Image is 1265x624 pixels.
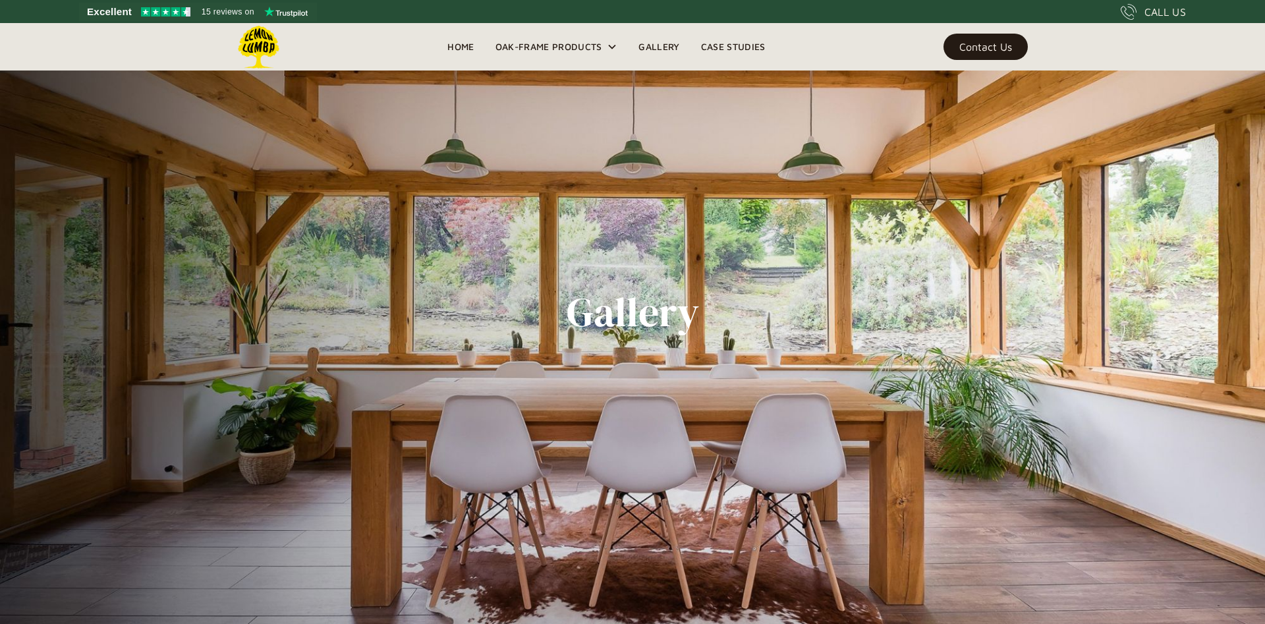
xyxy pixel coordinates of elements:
[959,42,1012,51] div: Contact Us
[264,7,308,17] img: Trustpilot logo
[1121,4,1186,20] a: CALL US
[628,37,690,57] a: Gallery
[690,37,776,57] a: Case Studies
[1144,4,1186,20] div: CALL US
[495,39,602,55] div: Oak-Frame Products
[567,289,699,335] h1: Gallery
[437,37,484,57] a: Home
[1183,542,1265,604] iframe: chat widget
[943,34,1028,60] a: Contact Us
[202,4,254,20] span: 15 reviews on
[485,23,629,71] div: Oak-Frame Products
[87,4,132,20] span: Excellent
[79,3,317,21] a: See Lemon Lumba reviews on Trustpilot
[141,7,190,16] img: Trustpilot 4.5 stars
